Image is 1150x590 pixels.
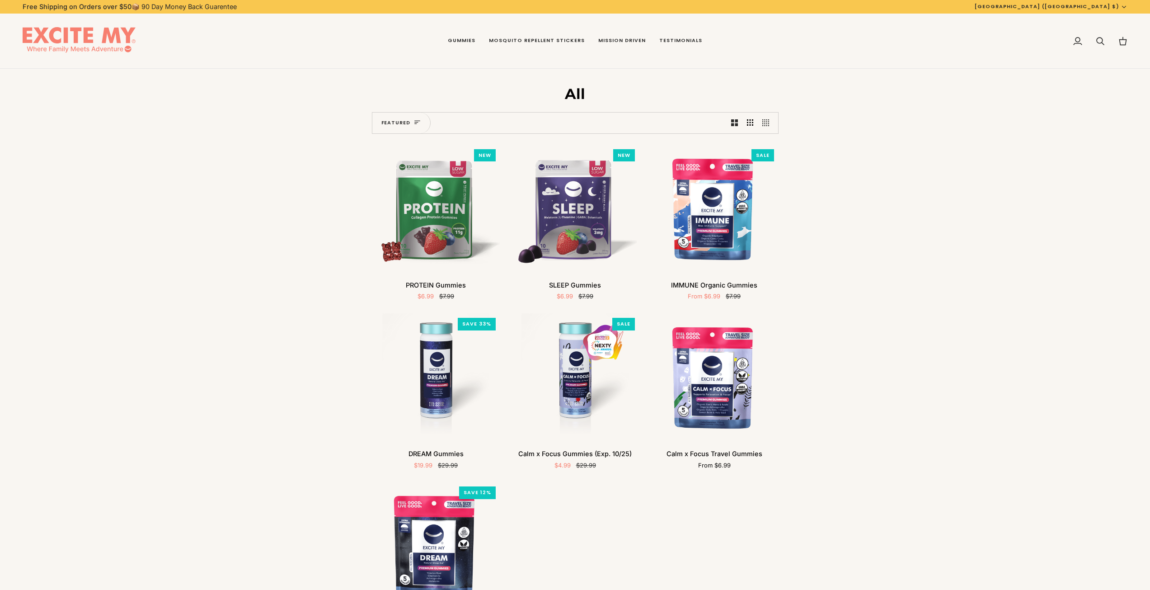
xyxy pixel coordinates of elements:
button: Show 4 products per row [758,113,778,133]
product-grid-item: PROTEIN Gummies [372,145,500,301]
product-grid-item: SLEEP Gummies [511,145,639,301]
p: Calm x Focus Gummies (Exp. 10/25) [518,449,632,459]
p: Calm x Focus Travel Gummies [667,449,762,459]
span: $29.99 [576,462,596,469]
a: DREAM Gummies [372,313,500,442]
span: Mosquito Repellent Stickers [489,37,585,44]
product-grid-item: Calm x Focus Gummies (Exp. 10/25) [511,313,639,470]
a: DREAM Gummies [372,445,500,470]
p: IMMUNE Organic Gummies [671,280,757,290]
product-grid-item-variant: Default Title [372,145,500,273]
p: SLEEP Gummies [549,280,601,290]
a: Calm x Focus Travel Gummies [650,313,779,442]
product-grid-item: DREAM Gummies [372,313,500,470]
button: Show 2 products per row [727,113,742,133]
a: Calm x Focus Travel Gummies [650,445,779,470]
a: SLEEP Gummies [511,145,639,273]
span: $7.99 [578,293,593,300]
product-grid-item-variant: 1 Bottle [372,313,500,442]
a: PROTEIN Gummies [372,277,500,301]
product-grid-item-variant: Default Title [511,313,639,442]
span: $6.99 [418,293,434,300]
p: PROTEIN Gummies [406,280,466,290]
span: $4.99 [554,462,571,469]
div: Save 12% [459,486,496,499]
div: SALE [612,318,635,330]
a: Calm x Focus Gummies (Exp. 10/25) [511,445,639,470]
p: DREAM Gummies [408,449,464,459]
a: IMMUNE Organic Gummies [650,277,779,301]
product-grid-item: Calm x Focus Travel Gummies [650,313,779,470]
button: [GEOGRAPHIC_DATA] ([GEOGRAPHIC_DATA] $) [968,3,1134,10]
strong: Free Shipping on Orders over $50 [23,3,131,10]
img: EXCITE MY® [23,27,136,55]
p: 📦 90 Day Money Back Guarentee [23,2,237,12]
a: Gummies [441,14,482,69]
span: $29.99 [438,462,458,469]
a: PROTEIN Gummies [372,145,500,273]
h1: All [372,85,779,103]
div: Save 33% [458,318,496,330]
span: Testimonials [659,37,702,44]
span: $6.99 [557,293,573,300]
a: Mission Driven [591,14,652,69]
div: NEW [474,149,496,162]
product-grid-item-variant: 5 Days [650,313,779,442]
span: $7.99 [439,293,454,300]
product-grid-item-variant: Default Title [511,145,639,273]
span: From $6.99 [688,293,720,300]
span: $7.99 [726,293,741,300]
span: Mission Driven [598,37,646,44]
span: $19.99 [414,462,432,469]
a: Testimonials [652,14,709,69]
product-grid-item: IMMUNE Organic Gummies [650,145,779,301]
product-grid-item-variant: 5 Days [650,145,779,273]
button: Sort [372,113,431,133]
div: SALE [751,149,774,162]
span: Featured [381,119,411,127]
a: IMMUNE Organic Gummies [650,145,779,273]
a: Calm x Focus Gummies (Exp. 10/25) [511,313,639,442]
span: From $6.99 [698,462,731,469]
span: Gummies [448,37,475,44]
a: Mosquito Repellent Stickers [482,14,591,69]
div: NEW [613,149,635,162]
a: SLEEP Gummies [511,277,639,301]
button: Show 3 products per row [742,113,758,133]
